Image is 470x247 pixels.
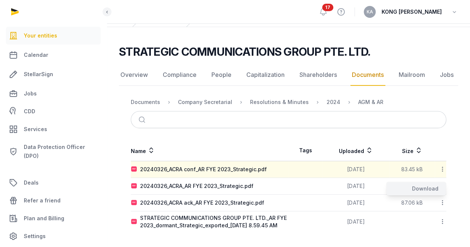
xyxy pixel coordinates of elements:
[289,140,322,161] th: Tags
[6,120,101,138] a: Services
[347,199,364,206] span: [DATE]
[6,65,101,83] a: StellarSign
[131,98,160,106] div: Documents
[367,10,373,14] span: KA
[322,140,389,161] th: Uploaded
[24,232,46,241] span: Settings
[140,214,288,229] div: STRATEGIC COMMUNICATIONS GROUP PTE. LTD._AR FYE 2023_dormant_Strategic_exported_[DATE] 8.59.45 AM
[140,182,253,190] div: 20240326_ACRA_AR FYE 2023_Strategic.pdf
[250,98,309,106] div: Resolutions & Minutes
[134,111,152,128] button: Submit
[389,161,435,178] td: 83.45 kB
[24,143,98,160] span: Data Protection Officer (DPO)
[389,178,435,195] td: 222.58 kB
[140,199,264,207] div: 20240326_ACRA ack_AR FYE 2023_Strategic.pdf
[24,178,39,187] span: Deals
[347,218,364,225] span: [DATE]
[6,227,101,245] a: Settings
[382,7,442,16] span: KONG [PERSON_NAME]
[298,64,338,86] a: Shareholders
[131,140,289,161] th: Name
[131,200,137,206] img: pdf.svg
[322,4,333,11] span: 17
[350,64,385,86] a: Documents
[245,64,286,86] a: Capitalization
[6,27,101,45] a: Your entities
[210,64,233,86] a: People
[433,211,470,247] iframe: Chat Widget
[131,183,137,189] img: pdf.svg
[438,64,455,86] a: Jobs
[358,98,383,106] div: AGM & AR
[347,183,364,189] span: [DATE]
[119,45,370,58] h2: STRATEGIC COMMUNICATIONS GROUP PTE. LTD.
[178,98,232,106] div: Company Secretarial
[6,192,101,209] a: Refer a friend
[389,140,435,161] th: Size
[140,166,267,173] div: 20240326_ACRA conf_AR FYE 2023_Strategic.pdf
[347,166,364,172] span: [DATE]
[119,64,149,86] a: Overview
[24,125,47,134] span: Services
[6,174,101,192] a: Deals
[24,51,48,59] span: Calendar
[131,219,137,225] img: pdf.svg
[24,31,57,40] span: Your entities
[397,64,427,86] a: Mailroom
[161,64,198,86] a: Compliance
[389,195,435,211] td: 87.06 kB
[327,98,340,106] div: 2024
[6,85,101,103] a: Jobs
[364,6,376,18] button: KA
[24,107,35,116] span: CDD
[386,182,446,195] div: Download
[131,166,137,172] img: pdf.svg
[6,209,101,227] a: Plan and Billing
[131,93,446,111] nav: Breadcrumb
[24,214,64,223] span: Plan and Billing
[6,46,101,64] a: Calendar
[119,64,458,86] nav: Tabs
[24,196,61,205] span: Refer a friend
[6,104,101,119] a: CDD
[24,89,37,98] span: Jobs
[6,140,101,163] a: Data Protection Officer (DPO)
[24,70,53,79] span: StellarSign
